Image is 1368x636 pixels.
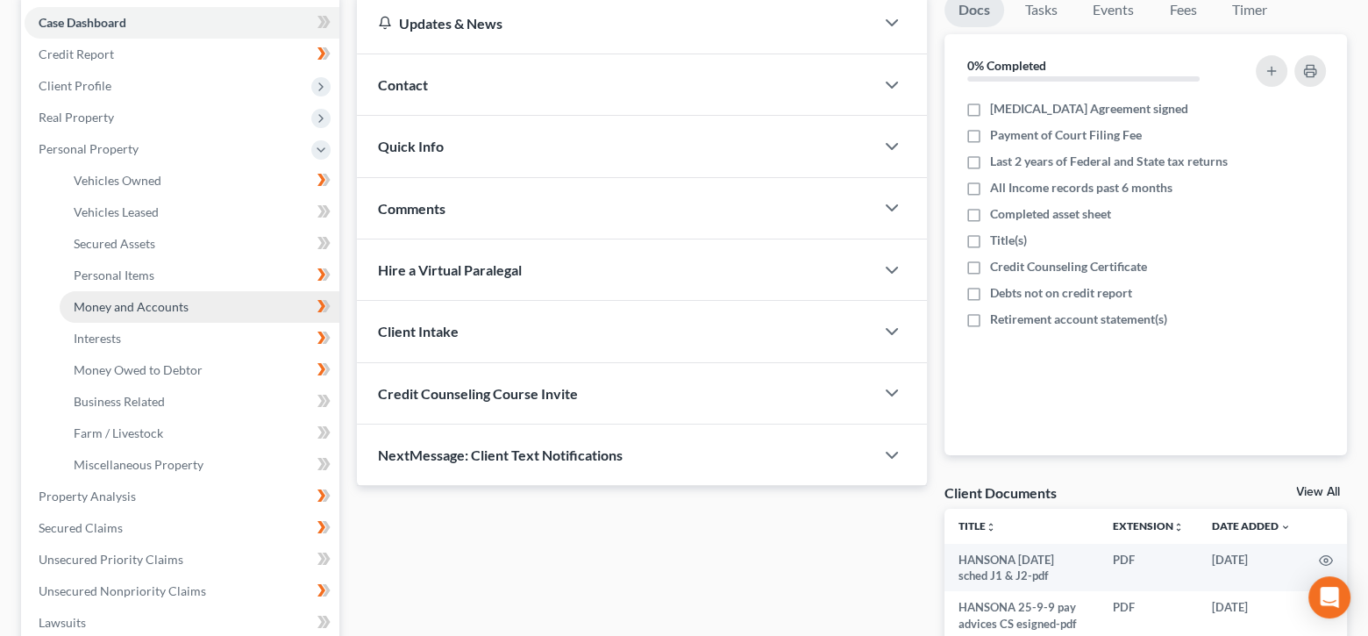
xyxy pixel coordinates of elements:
[25,481,339,512] a: Property Analysis
[990,179,1172,197] span: All Income records past 6 months
[39,15,126,30] span: Case Dashboard
[990,258,1147,275] span: Credit Counseling Certificate
[39,46,114,61] span: Credit Report
[1198,544,1305,592] td: [DATE]
[60,165,339,197] a: Vehicles Owned
[60,260,339,291] a: Personal Items
[60,418,339,449] a: Farm / Livestock
[74,425,163,440] span: Farm / Livestock
[990,311,1167,328] span: Retirement account statement(s)
[74,394,165,409] span: Business Related
[1308,576,1350,618] div: Open Intercom Messenger
[39,78,111,93] span: Client Profile
[39,110,114,125] span: Real Property
[1296,486,1340,498] a: View All
[944,483,1057,502] div: Client Documents
[990,126,1142,144] span: Payment of Court Filing Fee
[60,386,339,418] a: Business Related
[39,615,86,630] span: Lawsuits
[990,153,1228,170] span: Last 2 years of Federal and State tax returns
[25,7,339,39] a: Case Dashboard
[1099,544,1198,592] td: PDF
[378,14,853,32] div: Updates & News
[378,76,428,93] span: Contact
[378,261,522,278] span: Hire a Virtual Paralegal
[25,575,339,607] a: Unsecured Nonpriority Claims
[60,197,339,228] a: Vehicles Leased
[74,299,189,314] span: Money and Accounts
[39,489,136,504] span: Property Analysis
[378,138,444,154] span: Quick Info
[25,512,339,544] a: Secured Claims
[990,284,1132,302] span: Debts not on credit report
[60,291,339,323] a: Money and Accounts
[60,354,339,386] a: Money Owed to Debtor
[74,204,159,219] span: Vehicles Leased
[74,457,203,472] span: Miscellaneous Property
[1173,522,1184,532] i: unfold_more
[378,385,578,402] span: Credit Counseling Course Invite
[74,173,161,188] span: Vehicles Owned
[990,100,1188,118] span: [MEDICAL_DATA] Agreement signed
[990,232,1027,249] span: Title(s)
[74,236,155,251] span: Secured Assets
[74,362,203,377] span: Money Owed to Debtor
[60,228,339,260] a: Secured Assets
[74,268,154,282] span: Personal Items
[967,58,1046,73] strong: 0% Completed
[39,583,206,598] span: Unsecured Nonpriority Claims
[986,522,996,532] i: unfold_more
[1280,522,1291,532] i: expand_more
[39,552,183,567] span: Unsecured Priority Claims
[74,331,121,346] span: Interests
[378,200,445,217] span: Comments
[1113,519,1184,532] a: Extensionunfold_more
[990,205,1111,223] span: Completed asset sheet
[378,447,623,463] span: NextMessage: Client Text Notifications
[39,520,123,535] span: Secured Claims
[39,141,139,156] span: Personal Property
[25,39,339,70] a: Credit Report
[944,544,1099,592] td: HANSONA [DATE] sched J1 & J2-pdf
[25,544,339,575] a: Unsecured Priority Claims
[958,519,996,532] a: Titleunfold_more
[60,323,339,354] a: Interests
[1212,519,1291,532] a: Date Added expand_more
[60,449,339,481] a: Miscellaneous Property
[378,323,459,339] span: Client Intake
